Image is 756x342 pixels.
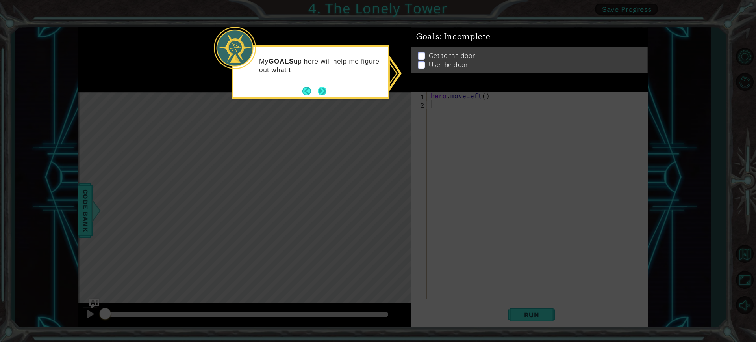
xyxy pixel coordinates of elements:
[318,87,326,95] button: Next
[439,34,490,44] span: : Incomplete
[269,58,294,65] strong: GOALS
[302,87,318,95] button: Back
[259,57,382,75] p: My up here will help me figure out what t
[429,63,468,71] p: Use the door
[429,54,475,62] p: Get to the door
[416,34,491,44] span: Goals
